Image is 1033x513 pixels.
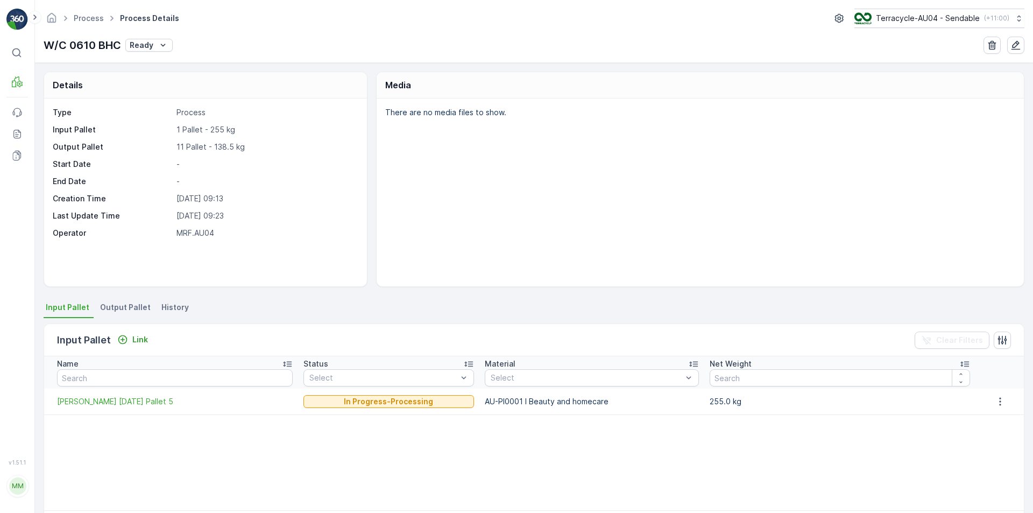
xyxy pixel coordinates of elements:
[6,9,28,30] img: logo
[984,14,1009,23] p: ( +11:00 )
[44,37,121,53] p: W/C 0610 BHC
[485,396,699,407] p: AU-PI0001 I Beauty and homecare
[309,373,458,383] p: Select
[53,159,172,170] p: Start Date
[710,359,752,369] p: Net Weight
[53,228,172,238] p: Operator
[53,107,172,118] p: Type
[57,396,293,407] span: [PERSON_NAME] [DATE] Pallet 5
[100,302,151,313] span: Output Pallet
[491,373,682,383] p: Select
[53,79,83,92] p: Details
[57,359,79,369] p: Name
[57,333,111,348] p: Input Pallet
[176,124,356,135] p: 1 Pallet - 255 kg
[53,193,172,204] p: Creation Time
[46,16,58,25] a: Homepage
[125,39,173,52] button: Ready
[876,13,980,24] p: Terracycle-AU04 - Sendable
[710,369,970,386] input: Search
[6,468,28,504] button: MM
[854,9,1024,28] button: Terracycle-AU04 - Sendable(+11:00)
[74,13,104,23] a: Process
[176,176,356,187] p: -
[485,359,515,369] p: Material
[303,395,475,408] button: In Progress-Processing
[57,396,293,407] a: FD Mecca 01/10/2025 Pallet 5
[132,334,148,345] p: Link
[176,210,356,221] p: [DATE] 09:23
[176,228,356,238] p: MRF.AU04
[915,332,989,349] button: Clear Filters
[385,107,1013,118] p: There are no media files to show.
[344,396,433,407] p: In Progress-Processing
[710,396,970,407] p: 255.0 kg
[6,459,28,466] span: v 1.51.1
[854,12,872,24] img: terracycle_logo.png
[130,40,153,51] p: Ready
[385,79,411,92] p: Media
[53,210,172,221] p: Last Update Time
[936,335,983,346] p: Clear Filters
[46,302,89,313] span: Input Pallet
[176,193,356,204] p: [DATE] 09:13
[53,142,172,152] p: Output Pallet
[176,142,356,152] p: 11 Pallet - 138.5 kg
[303,359,328,369] p: Status
[118,13,181,24] span: Process Details
[9,477,26,495] div: MM
[161,302,189,313] span: History
[176,107,356,118] p: Process
[57,369,293,386] input: Search
[53,124,172,135] p: Input Pallet
[53,176,172,187] p: End Date
[113,333,152,346] button: Link
[176,159,356,170] p: -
